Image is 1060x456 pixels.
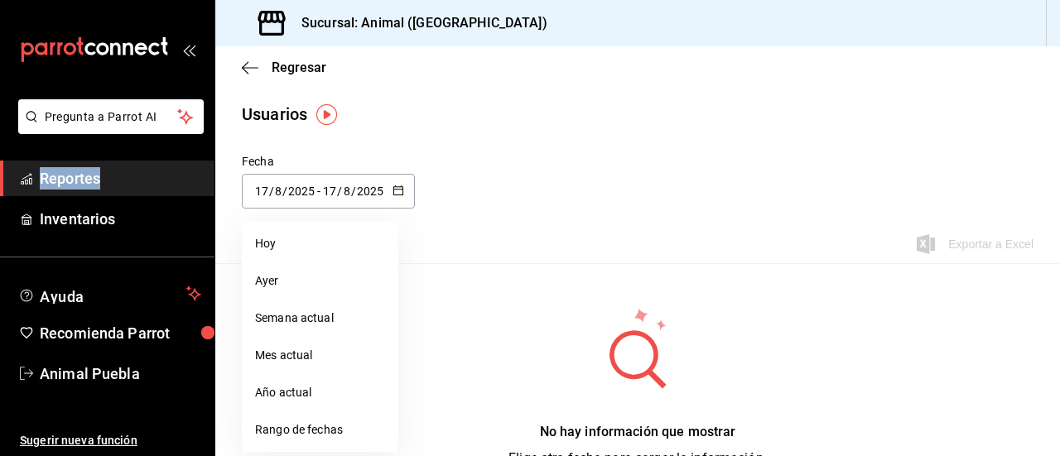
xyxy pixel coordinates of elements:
[242,337,398,374] li: Mes actual
[254,185,269,198] input: Day
[40,284,180,304] span: Ayuda
[20,432,201,449] span: Sugerir nueva función
[40,322,201,344] span: Recomienda Parrot
[40,208,201,230] span: Inventarios
[317,185,320,198] span: -
[508,422,767,442] div: No hay información que mostrar
[40,167,201,190] span: Reportes
[242,262,398,300] li: Ayer
[242,102,307,127] div: Usuarios
[274,185,282,198] input: Month
[242,300,398,337] li: Semana actual
[242,374,398,411] li: Año actual
[351,185,356,198] span: /
[40,362,201,385] span: Animal Puebla
[242,153,415,170] div: Fecha
[18,99,204,134] button: Pregunta a Parrot AI
[12,120,204,137] a: Pregunta a Parrot AI
[316,104,337,125] img: Tooltip marker
[287,185,316,198] input: Year
[269,185,274,198] span: /
[272,60,326,75] span: Regresar
[242,411,398,449] li: Rango de fechas
[182,43,195,56] button: open_drawer_menu
[337,185,342,198] span: /
[288,13,547,33] h3: Sucursal: Animal ([GEOGRAPHIC_DATA])
[343,185,351,198] input: Month
[45,108,178,126] span: Pregunta a Parrot AI
[282,185,287,198] span: /
[356,185,384,198] input: Year
[242,225,398,262] li: Hoy
[242,60,326,75] button: Regresar
[322,185,337,198] input: Day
